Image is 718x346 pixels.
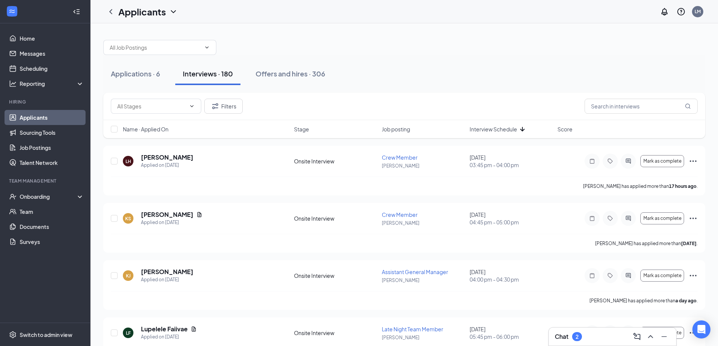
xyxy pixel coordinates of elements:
[576,334,579,340] div: 2
[631,331,643,343] button: ComposeMessage
[382,211,418,218] span: Crew Member
[126,158,131,165] div: LH
[646,332,655,341] svg: ChevronUp
[9,99,83,105] div: Hiring
[382,125,410,133] span: Job posting
[606,158,615,164] svg: Tag
[689,328,698,337] svg: Ellipses
[73,8,80,15] svg: Collapse
[640,155,684,167] button: Mark as complete
[689,214,698,223] svg: Ellipses
[123,125,168,133] span: Name · Applied On
[126,273,131,279] div: KJ
[211,102,220,111] svg: Filter
[141,219,202,226] div: Applied on [DATE]
[470,325,553,340] div: [DATE]
[660,332,669,341] svg: Minimize
[294,125,309,133] span: Stage
[640,212,684,224] button: Mark as complete
[606,273,615,279] svg: Tag
[685,103,691,109] svg: MagnifyingGlass
[624,158,633,164] svg: ActiveChat
[20,110,84,125] a: Applicants
[382,334,465,341] p: [PERSON_NAME]
[695,8,701,15] div: LM
[470,211,553,226] div: [DATE]
[9,178,83,184] div: Team Management
[640,327,684,339] button: Mark as complete
[669,183,697,189] b: 17 hours ago
[141,153,193,162] h5: [PERSON_NAME]
[660,7,669,16] svg: Notifications
[557,125,573,133] span: Score
[382,220,465,226] p: [PERSON_NAME]
[470,154,553,169] div: [DATE]
[106,7,115,16] svg: ChevronLeft
[555,332,568,341] h3: Chat
[470,218,553,226] span: 04:45 pm - 05:00 pm
[583,183,698,189] p: [PERSON_NAME] has applied more than .
[470,268,553,283] div: [DATE]
[294,329,377,337] div: Onsite Interview
[643,216,681,221] span: Mark as complete
[20,140,84,155] a: Job Postings
[141,325,188,333] h5: Lupelele Faiivae
[8,8,16,15] svg: WorkstreamLogo
[9,331,17,338] svg: Settings
[589,297,698,304] p: [PERSON_NAME] has applied more than .
[20,125,84,140] a: Sourcing Tools
[196,212,202,218] svg: Document
[595,240,698,247] p: [PERSON_NAME] has applied more than .
[681,241,697,246] b: [DATE]
[585,99,698,114] input: Search in interviews
[677,7,686,16] svg: QuestionInfo
[117,102,186,110] input: All Stages
[204,99,243,114] button: Filter Filters
[20,46,84,61] a: Messages
[692,320,710,338] div: Open Intercom Messenger
[294,272,377,279] div: Onsite Interview
[606,215,615,221] svg: Tag
[689,271,698,280] svg: Ellipses
[518,125,527,134] svg: ArrowDown
[20,31,84,46] a: Home
[141,210,193,219] h5: [PERSON_NAME]
[645,331,657,343] button: ChevronUp
[382,268,448,275] span: Assistant General Manager
[588,215,597,221] svg: Note
[191,326,197,332] svg: Document
[675,298,697,303] b: a day ago
[20,219,84,234] a: Documents
[624,215,633,221] svg: ActiveChat
[9,80,17,87] svg: Analysis
[20,80,84,87] div: Reporting
[20,61,84,76] a: Scheduling
[643,159,681,164] span: Mark as complete
[141,333,197,341] div: Applied on [DATE]
[294,215,377,222] div: Onsite Interview
[256,69,325,78] div: Offers and hires · 306
[643,273,681,278] span: Mark as complete
[640,270,684,282] button: Mark as complete
[588,273,597,279] svg: Note
[20,204,84,219] a: Team
[382,326,443,332] span: Late Night Team Member
[20,155,84,170] a: Talent Network
[632,332,641,341] svg: ComposeMessage
[20,331,72,338] div: Switch to admin view
[126,330,131,336] div: LF
[9,193,17,200] svg: UserCheck
[470,125,517,133] span: Interview Schedule
[110,43,201,52] input: All Job Postings
[141,268,193,276] h5: [PERSON_NAME]
[20,234,84,249] a: Surveys
[189,103,195,109] svg: ChevronDown
[382,154,418,161] span: Crew Member
[125,215,131,222] div: KS
[20,193,78,200] div: Onboarding
[382,163,465,169] p: [PERSON_NAME]
[658,331,670,343] button: Minimize
[382,277,465,284] p: [PERSON_NAME]
[118,5,166,18] h1: Applicants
